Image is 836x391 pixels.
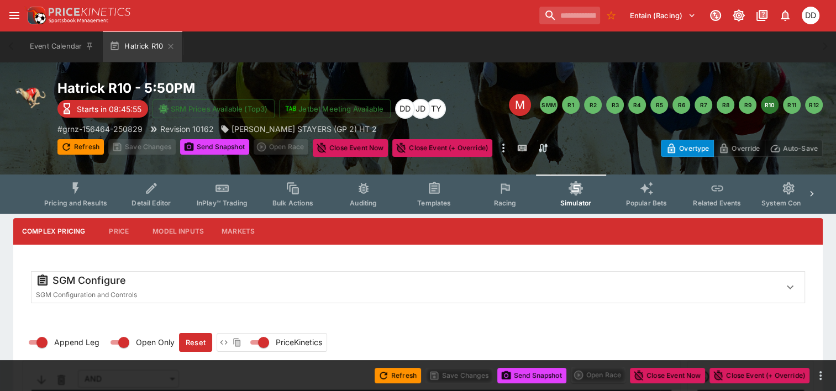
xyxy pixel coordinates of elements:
button: Send Snapshot [497,368,566,383]
img: Sportsbook Management [49,18,108,23]
img: jetbet-logo.svg [285,103,296,114]
button: Close Event (+ Override) [709,368,809,383]
span: Bulk Actions [272,199,313,207]
button: SRM Prices Available (Top3) [153,99,275,118]
button: R12 [805,96,823,114]
button: Complex Pricing [13,218,94,245]
button: Copy payload to clipboard [230,336,244,349]
img: PriceKinetics Logo [24,4,46,27]
button: Select Tenant [623,7,702,24]
button: Auto-Save [765,140,823,157]
button: R9 [739,96,756,114]
div: Start From [661,140,823,157]
button: View payload [217,336,230,349]
button: R2 [584,96,602,114]
button: Close Event Now [630,368,705,383]
span: System Controls [761,199,816,207]
button: Price [94,218,144,245]
button: R8 [717,96,734,114]
button: Close Event Now [313,139,388,157]
button: Event Calendar [23,31,101,62]
span: Append Leg [54,336,99,348]
p: Copy To Clipboard [57,123,143,135]
p: Auto-Save [783,142,818,154]
div: Josh Drayton [411,99,430,119]
button: R10 [761,96,779,114]
span: Racing [493,199,516,207]
p: Revision 10162 [160,123,214,135]
button: more [814,369,827,382]
button: Refresh [57,139,104,155]
button: Daryl Dao [798,3,823,28]
button: Toggle light/dark mode [729,6,749,25]
span: Open Only [136,336,175,348]
nav: pagination navigation [540,96,823,114]
span: Auditing [350,199,377,207]
img: greyhound_racing.png [13,80,49,115]
div: Daryl Dao [395,99,415,119]
div: Edit Meeting [509,94,531,116]
button: Model Inputs [144,218,213,245]
button: Jetbet Meeting Available [279,99,391,118]
button: Send Snapshot [180,139,249,155]
button: open drawer [4,6,24,25]
p: Overtype [679,142,709,154]
p: Override [732,142,760,154]
button: Reset [179,333,212,352]
div: Tyler Yang [426,99,446,119]
span: Popular Bets [625,199,667,207]
div: Daryl Dao [802,7,819,24]
div: WANGANUI STAYERS (GP 2) HT 2 [220,123,377,135]
div: Event type filters [35,175,801,214]
button: Refresh [375,368,421,383]
button: R7 [695,96,712,114]
img: PriceKinetics [49,8,130,16]
button: SMM [540,96,558,114]
span: Simulator [560,199,591,207]
button: Markets [213,218,264,245]
label: Change payload type [244,334,322,351]
button: R6 [672,96,690,114]
button: Notifications [775,6,795,25]
button: R1 [562,96,580,114]
h2: Copy To Clipboard [57,80,504,97]
p: [PERSON_NAME] STAYERS (GP 2) HT 2 [232,123,377,135]
span: InPlay™ Trading [197,199,248,207]
button: Close Event (+ Override) [392,139,492,157]
p: Starts in 08:45:55 [77,103,141,115]
button: R11 [783,96,801,114]
span: Detail Editor [132,199,171,207]
button: Overtype [661,140,714,157]
span: Pricing and Results [44,199,107,207]
span: SGM Configuration and Controls [36,290,137,299]
button: Documentation [752,6,772,25]
button: Override [713,140,765,157]
span: Templates [417,199,451,207]
input: search [539,7,600,24]
button: No Bookmarks [602,7,620,24]
button: more [497,139,510,157]
div: split button [254,139,308,155]
span: Related Events [693,199,741,207]
span: PriceKinetics [276,336,322,348]
button: R4 [628,96,646,114]
div: SGM Configure [36,274,771,287]
button: Connected to PK [706,6,725,25]
button: R5 [650,96,668,114]
button: R3 [606,96,624,114]
div: split button [571,367,625,383]
button: Hatrick R10 [103,31,182,62]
